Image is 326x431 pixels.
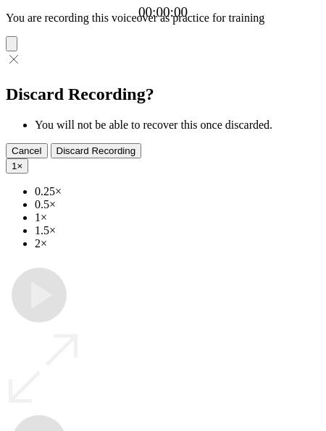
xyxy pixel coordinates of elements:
a: 00:00:00 [138,4,188,20]
button: 1× [6,158,28,174]
button: Cancel [6,143,48,158]
li: 1× [35,211,320,224]
p: You are recording this voiceover as practice for training [6,12,320,25]
h2: Discard Recording? [6,85,320,104]
li: 2× [35,237,320,250]
span: 1 [12,161,17,171]
button: Discard Recording [51,143,142,158]
li: You will not be able to recover this once discarded. [35,119,320,132]
li: 0.5× [35,198,320,211]
li: 1.5× [35,224,320,237]
li: 0.25× [35,185,320,198]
